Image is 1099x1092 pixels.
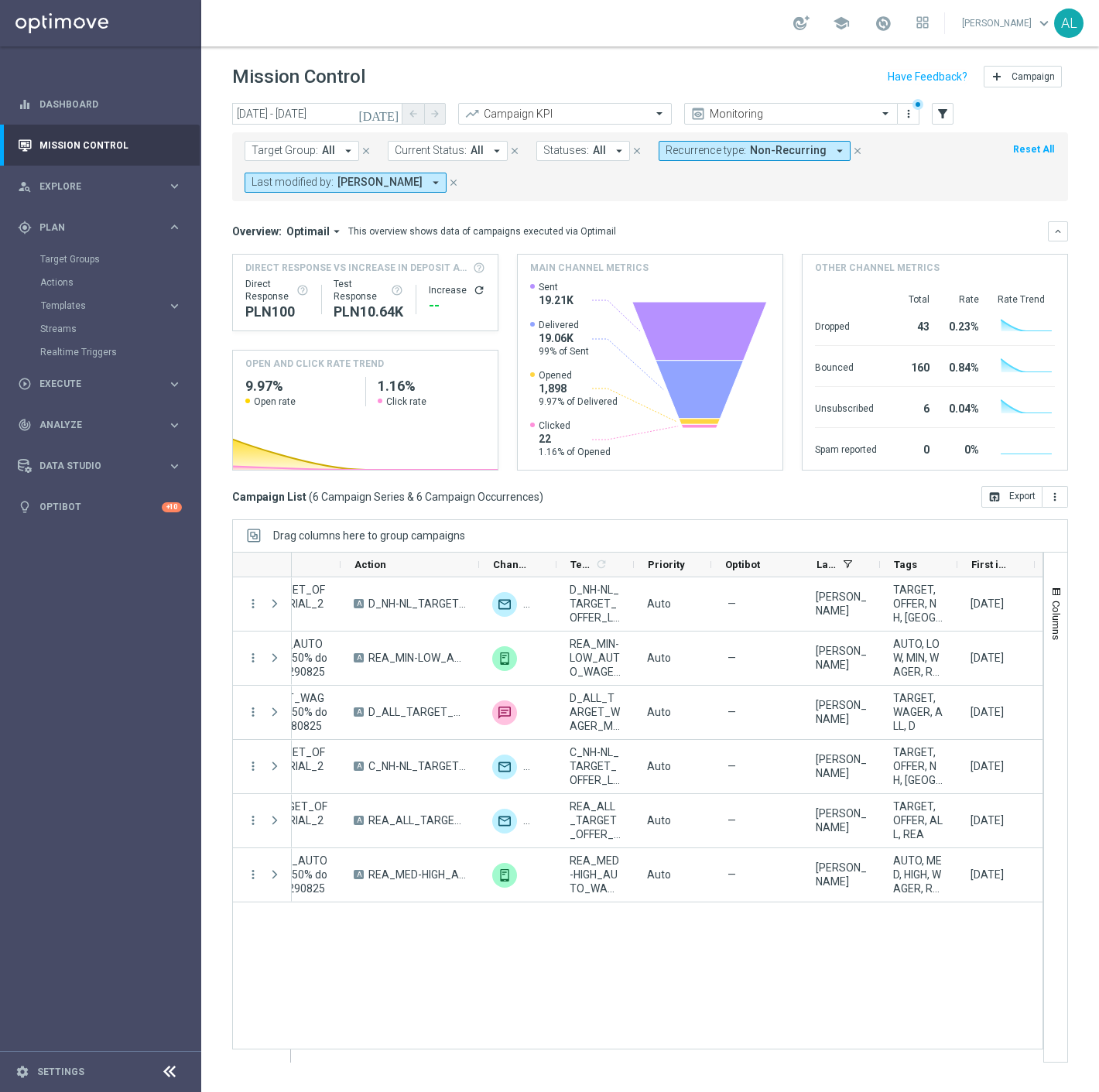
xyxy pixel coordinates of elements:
i: add [991,70,1003,83]
button: person_search Explore keyboard_arrow_right [17,180,183,193]
i: arrow_drop_down [330,224,344,238]
a: Realtime Triggers [40,346,161,358]
img: XtremePush [492,646,517,671]
img: Optimail [492,809,517,834]
span: Non-Recurring [750,144,827,157]
div: Rate [942,293,979,306]
button: play_circle_outline Execute keyboard_arrow_right [17,378,183,390]
button: more_vert [901,104,916,123]
span: D_NH-NL_TARGET_OFFER_LW MEMORIAL_290825 [570,583,621,625]
span: Current Status: [395,144,467,157]
i: trending_up [464,106,480,122]
span: ( [309,490,313,504]
div: 160 [889,354,930,378]
span: Templates [41,301,152,310]
h4: Main channel metrics [530,261,649,275]
i: refresh [473,284,485,296]
div: 0.04% [942,395,979,419]
multiple-options-button: Export to CSV [981,490,1068,502]
img: Private message [523,809,548,834]
h3: Campaign List [232,490,543,504]
i: close [361,145,371,156]
i: more_vert [246,868,260,881]
div: 43 [889,313,930,337]
span: ) [539,490,543,504]
div: 0.84% [942,354,979,378]
div: AL [1054,9,1084,38]
i: track_changes [18,418,32,432]
span: REA_MED-HIGH_AUTO_WAGER_SEMI 50% do 300 PLN push_290825 [368,868,466,881]
span: First in Range [971,559,1008,570]
button: Last modified by: [PERSON_NAME] arrow_drop_down [245,173,447,193]
button: close [508,142,522,159]
div: Plan [18,221,167,234]
button: more_vert [246,651,260,665]
h2: 1.16% [378,377,485,395]
button: Templates keyboard_arrow_right [40,300,183,312]
div: Test Response [334,278,403,303]
span: 19.06K [539,331,589,345]
i: keyboard_arrow_right [167,459,182,474]
div: Actions [40,271,200,294]
a: Optibot [39,487,162,528]
span: A [354,762,364,771]
input: Have Feedback? [888,71,967,82]
button: Optimail arrow_drop_down [282,224,348,238]
div: lightbulb Optibot +10 [17,501,183,513]
button: Data Studio keyboard_arrow_right [17,460,183,472]
i: more_vert [1049,491,1061,503]
span: — [728,597,736,611]
i: play_circle_outline [18,377,32,391]
i: arrow_drop_down [429,176,443,190]
span: REA_MIN-LOW_AUTO_WAGER_SEMI 50% do 100 PLN push_290825 [570,637,621,679]
div: 29 Aug 2025, Friday [971,759,1004,773]
button: arrow_forward [424,103,446,125]
div: Target Groups [40,248,200,271]
i: keyboard_arrow_right [167,179,182,193]
h3: Overview: [232,224,282,238]
div: 29 Aug 2025, Friday [971,597,1004,611]
div: gps_fixed Plan keyboard_arrow_right [17,221,183,234]
span: Delivered [539,319,589,331]
i: keyboard_arrow_right [167,220,182,234]
span: REA_ALL_TARGET_OFFER_LW MEMORIAL_290825 [570,799,621,841]
button: close [630,142,644,159]
span: TARGET, OFFER, NH, NL, C [893,745,944,787]
div: +10 [162,502,182,512]
span: REA_ALL_TARGET_OFFER_LW MEMORIAL_290825 [368,813,466,827]
a: Target Groups [40,253,161,265]
a: [PERSON_NAME]keyboard_arrow_down [960,12,1054,35]
i: filter_alt [936,107,950,121]
div: 31 Aug 2025, Sunday [971,651,1004,665]
div: PLN10,641 [334,303,403,321]
i: more_vert [902,108,915,120]
button: more_vert [246,705,260,719]
h4: OPEN AND CLICK RATE TREND [245,357,384,371]
span: Sent [539,281,573,293]
div: Increase [429,284,485,296]
i: open_in_browser [988,491,1001,503]
a: Actions [40,276,161,289]
span: A [354,816,364,825]
span: Calculate column [593,556,608,573]
div: Antoni Litwinek [816,590,867,618]
button: Reset All [1012,141,1056,158]
span: A [354,707,364,717]
div: There are unsaved changes [912,99,923,110]
span: Last modified by: [252,176,334,189]
div: Antoni Litwinek [816,698,867,726]
div: Direct Response [245,278,309,303]
button: open_in_browser Export [981,486,1043,508]
img: SMS [492,700,517,725]
span: school [833,15,850,32]
button: Recurrence type: Non-Recurring arrow_drop_down [659,141,851,161]
div: 29 Aug 2025, Friday [971,813,1004,827]
span: 6 Campaign Series & 6 Campaign Occurrences [313,490,539,504]
img: Private message [523,592,548,617]
button: equalizer Dashboard [17,98,183,111]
